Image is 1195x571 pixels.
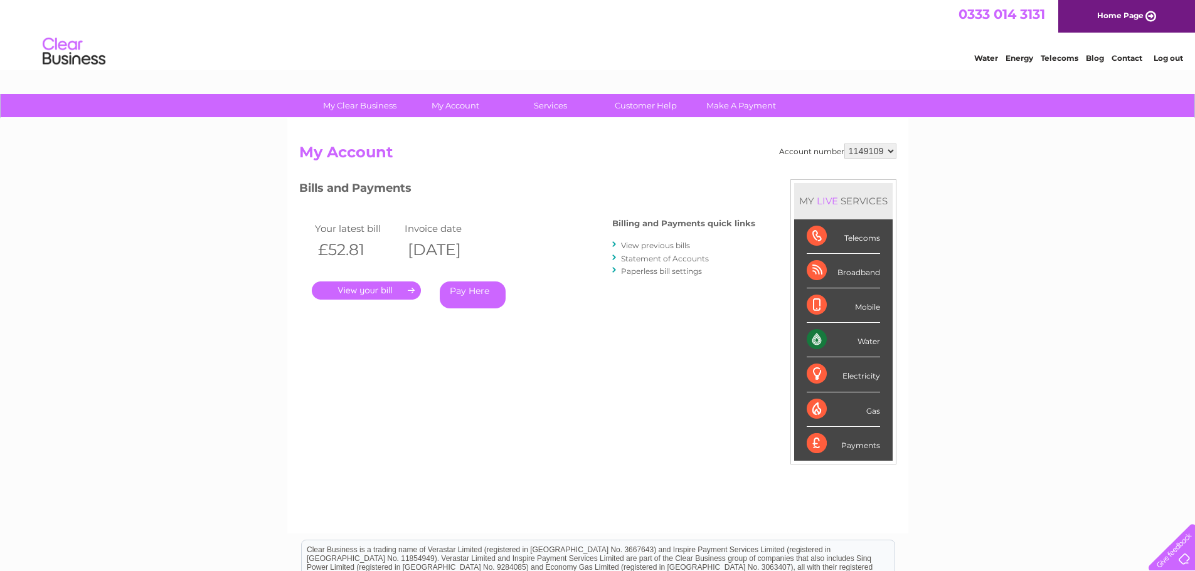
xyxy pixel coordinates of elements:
[299,144,896,167] h2: My Account
[302,7,895,61] div: Clear Business is a trading name of Verastar Limited (registered in [GEOGRAPHIC_DATA] No. 3667643...
[1086,53,1104,63] a: Blog
[1154,53,1183,63] a: Log out
[621,241,690,250] a: View previous bills
[312,220,402,237] td: Your latest bill
[308,94,412,117] a: My Clear Business
[689,94,793,117] a: Make A Payment
[807,323,880,357] div: Water
[807,254,880,288] div: Broadband
[594,94,698,117] a: Customer Help
[403,94,507,117] a: My Account
[42,33,106,71] img: logo.png
[401,220,492,237] td: Invoice date
[807,392,880,427] div: Gas
[959,6,1045,22] a: 0333 014 3131
[440,281,506,308] a: Pay Here
[974,53,998,63] a: Water
[1112,53,1142,63] a: Contact
[299,179,755,201] h3: Bills and Payments
[401,237,492,263] th: [DATE]
[807,219,880,254] div: Telecoms
[807,357,880,392] div: Electricity
[1041,53,1078,63] a: Telecoms
[312,281,421,300] a: .
[1006,53,1033,63] a: Energy
[621,254,709,263] a: Statement of Accounts
[814,195,841,207] div: LIVE
[807,288,880,323] div: Mobile
[779,144,896,159] div: Account number
[499,94,602,117] a: Services
[807,427,880,461] div: Payments
[794,183,893,219] div: MY SERVICES
[612,219,755,228] h4: Billing and Payments quick links
[621,266,702,276] a: Paperless bill settings
[312,237,402,263] th: £52.81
